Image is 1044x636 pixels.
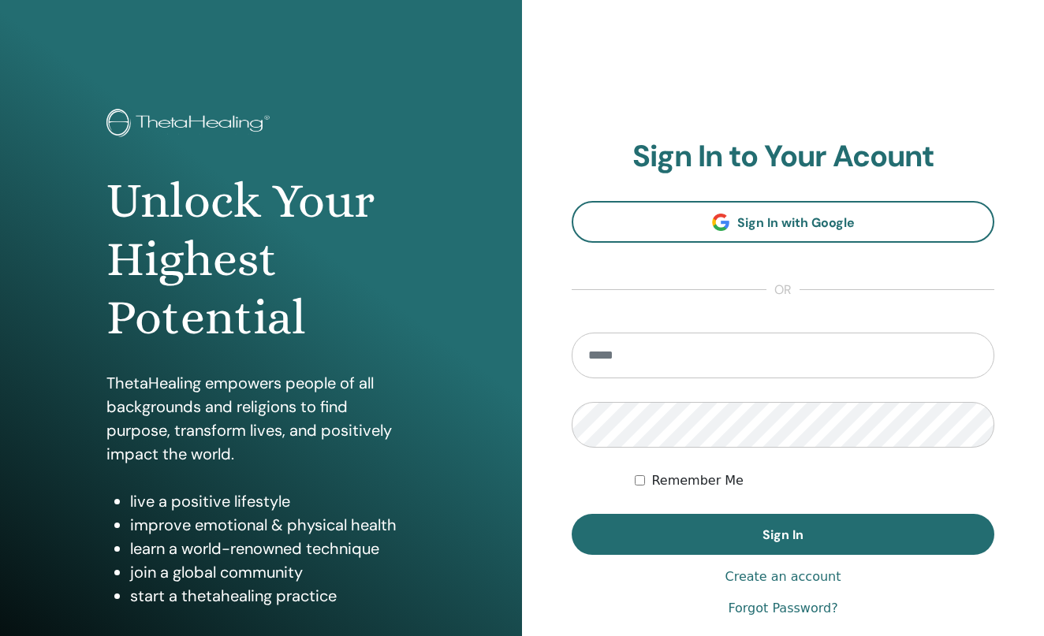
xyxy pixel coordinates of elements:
[130,513,415,537] li: improve emotional & physical health
[572,514,994,555] button: Sign In
[130,537,415,560] li: learn a world-renowned technique
[635,471,994,490] div: Keep me authenticated indefinitely or until I manually logout
[728,599,837,618] a: Forgot Password?
[725,567,841,586] a: Create an account
[572,201,994,243] a: Sign In with Google
[130,489,415,513] li: live a positive lifestyle
[572,139,994,175] h2: Sign In to Your Acount
[130,584,415,608] li: start a thetahealing practice
[106,172,415,348] h1: Unlock Your Highest Potential
[762,526,804,543] span: Sign In
[130,560,415,584] li: join a global community
[737,214,855,231] span: Sign In with Google
[651,471,744,490] label: Remember Me
[766,281,800,299] span: or
[106,371,415,466] p: ThetaHealing empowers people of all backgrounds and religions to find purpose, transform lives, a...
